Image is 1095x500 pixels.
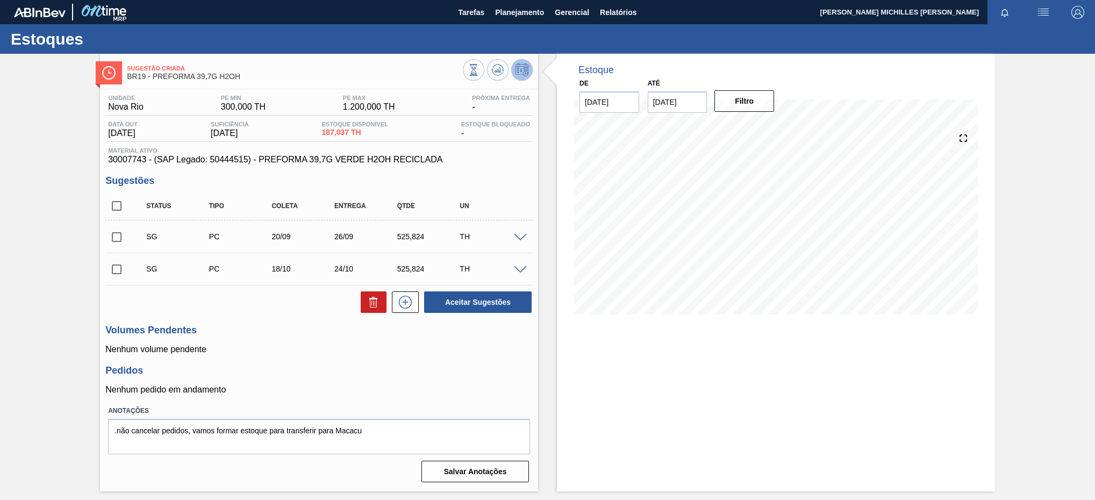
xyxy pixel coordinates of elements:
label: Até [648,80,660,87]
span: Unidade [108,95,144,101]
span: PE MIN [221,95,266,101]
img: userActions [1037,6,1050,19]
button: Atualizar Gráfico [487,59,509,81]
span: Data out [108,121,138,127]
span: [DATE] [211,128,248,138]
span: Estoque Disponível [321,121,388,127]
div: Tipo [206,202,277,210]
div: 525,824 [395,265,465,273]
div: Status [144,202,214,210]
div: Nova sugestão [387,291,419,313]
img: Ícone [102,66,116,80]
span: Estoque Bloqueado [461,121,530,127]
div: TH [457,232,527,241]
input: dd/mm/yyyy [648,91,707,113]
div: Coleta [269,202,339,210]
span: 30007743 - (SAP Legado: 50444515) - PREFORMA 39,7G VERDE H2OH RECICLADA [108,155,530,165]
h1: Estoques [11,33,202,45]
div: Aceitar Sugestões [419,290,533,314]
div: - [459,121,533,138]
textarea: .não cancelar pedidos, vamos formar estoque para transferir para Macacu [108,419,530,454]
img: Logout [1071,6,1084,19]
button: Desprogramar Estoque [511,59,533,81]
div: Sugestão Criada [144,265,214,273]
div: 26/09/2025 [332,232,402,241]
h3: Volumes Pendentes [105,325,533,336]
span: PE MAX [343,95,395,101]
span: BR19 - PREFORMA 39,7G H2OH [127,73,463,81]
span: Tarefas [458,6,484,19]
button: Aceitar Sugestões [424,291,532,313]
p: Nenhum pedido em andamento [105,385,533,395]
div: Sugestão Criada [144,232,214,241]
h3: Pedidos [105,365,533,376]
button: Notificações [987,5,1022,20]
img: TNhmsLtSVTkK8tSr43FrP2fwEKptu5GPRR3wAAAABJRU5ErkJggg== [14,8,66,17]
div: 24/10/2025 [332,265,402,273]
p: Nenhum volume pendente [105,345,533,354]
div: UN [457,202,527,210]
span: Nova Rio [108,102,144,112]
span: Sugestão Criada [127,65,463,72]
span: 1.200,000 TH [343,102,395,112]
div: Estoque [578,65,614,76]
div: 18/10/2025 [269,265,339,273]
div: Excluir Sugestões [355,291,387,313]
div: - [469,95,533,112]
span: Material ativo [108,147,530,154]
div: Pedido de Compra [206,232,277,241]
h3: Sugestões [105,175,533,187]
div: Qtde [395,202,465,210]
label: De [579,80,589,87]
span: 187,037 TH [321,128,388,137]
span: Próxima Entrega [472,95,530,101]
button: Filtro [714,90,774,112]
input: dd/mm/yyyy [579,91,639,113]
div: Entrega [332,202,402,210]
span: 300,000 TH [221,102,266,112]
div: 20/09/2025 [269,232,339,241]
label: Anotações [108,403,530,419]
span: [DATE] [108,128,138,138]
div: TH [457,265,527,273]
span: Gerencial [555,6,589,19]
span: Planejamento [495,6,544,19]
div: 525,824 [395,232,465,241]
button: Visão Geral dos Estoques [463,59,484,81]
span: Suficiência [211,121,248,127]
button: Salvar Anotações [421,461,529,482]
span: Relatórios [600,6,636,19]
div: Pedido de Compra [206,265,277,273]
